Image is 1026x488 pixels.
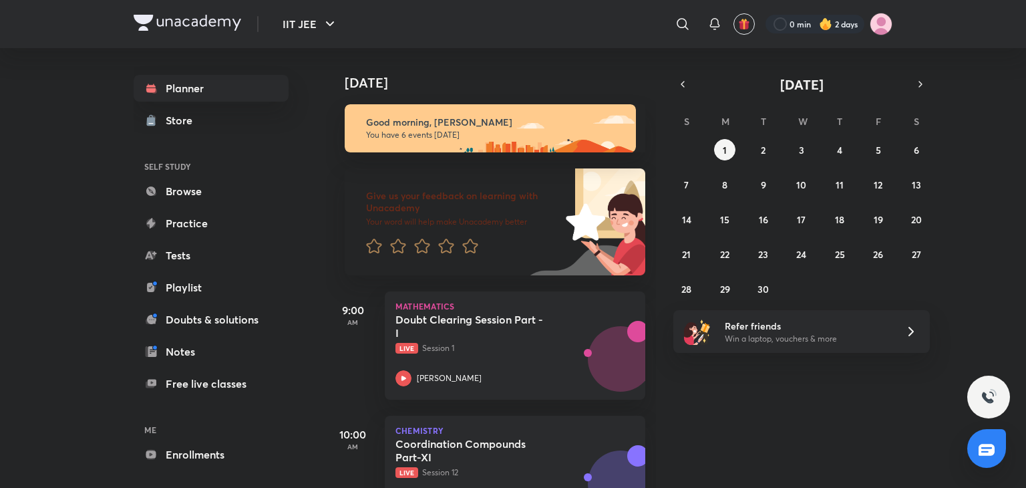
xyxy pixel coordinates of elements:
[829,139,850,160] button: September 4, 2025
[874,178,882,191] abbr: September 12, 2025
[395,467,605,479] p: Session 12
[134,155,289,178] h6: SELF STUDY
[692,75,911,94] button: [DATE]
[684,318,711,345] img: referral
[868,174,889,195] button: September 12, 2025
[791,174,812,195] button: September 10, 2025
[684,178,689,191] abbr: September 7, 2025
[906,243,927,265] button: September 27, 2025
[753,139,774,160] button: September 2, 2025
[874,213,883,226] abbr: September 19, 2025
[714,139,735,160] button: September 1, 2025
[366,190,561,214] h6: Give us your feedback on learning with Unacademy
[720,283,730,295] abbr: September 29, 2025
[835,248,845,261] abbr: September 25, 2025
[733,13,755,35] button: avatar
[676,209,697,230] button: September 14, 2025
[761,144,765,156] abbr: September 2, 2025
[868,243,889,265] button: September 26, 2025
[757,283,769,295] abbr: September 30, 2025
[395,437,562,464] h5: Coordination Compounds Part-XI
[876,115,881,128] abbr: Friday
[738,18,750,30] img: avatar
[134,15,241,31] img: Company Logo
[722,178,727,191] abbr: September 8, 2025
[326,318,379,326] p: AM
[395,313,562,340] h5: Doubt Clearing Session Part - I
[796,248,806,261] abbr: September 24, 2025
[753,174,774,195] button: September 9, 2025
[134,178,289,205] a: Browse
[682,248,691,261] abbr: September 21, 2025
[134,210,289,237] a: Practice
[791,243,812,265] button: September 24, 2025
[720,248,729,261] abbr: September 22, 2025
[326,443,379,451] p: AM
[868,209,889,230] button: September 19, 2025
[326,426,379,443] h5: 10:00
[366,116,624,128] h6: Good morning, [PERSON_NAME]
[906,209,927,230] button: September 20, 2025
[395,426,635,435] p: Chemistry
[819,17,832,31] img: streak
[720,213,729,226] abbr: September 15, 2025
[714,174,735,195] button: September 8, 2025
[395,467,418,478] span: Live
[829,243,850,265] button: September 25, 2025
[366,217,561,227] p: Your word will help make Unacademy better
[791,209,812,230] button: September 17, 2025
[676,278,697,299] button: September 28, 2025
[395,342,605,354] p: Session 1
[780,76,824,94] span: [DATE]
[275,11,346,37] button: IIT JEE
[723,144,727,156] abbr: September 1, 2025
[721,115,729,128] abbr: Monday
[134,107,289,134] a: Store
[714,278,735,299] button: September 29, 2025
[753,243,774,265] button: September 23, 2025
[873,248,883,261] abbr: September 26, 2025
[837,144,842,156] abbr: September 4, 2025
[676,174,697,195] button: September 7, 2025
[345,75,659,91] h4: [DATE]
[345,104,636,152] img: morning
[912,178,921,191] abbr: September 13, 2025
[681,283,691,295] abbr: September 28, 2025
[876,144,881,156] abbr: September 5, 2025
[761,115,766,128] abbr: Tuesday
[791,139,812,160] button: September 3, 2025
[134,441,289,468] a: Enrollments
[134,370,289,397] a: Free live classes
[366,130,624,140] p: You have 6 events [DATE]
[725,333,889,345] p: Win a laptop, vouchers & more
[326,302,379,318] h5: 9:00
[870,13,892,35] img: Adah Patil Patil
[134,242,289,269] a: Tests
[911,213,922,226] abbr: September 20, 2025
[759,213,768,226] abbr: September 16, 2025
[714,243,735,265] button: September 22, 2025
[134,15,241,34] a: Company Logo
[395,302,635,310] p: Mathematics
[684,115,689,128] abbr: Sunday
[799,144,804,156] abbr: September 3, 2025
[753,278,774,299] button: September 30, 2025
[758,248,768,261] abbr: September 23, 2025
[134,338,289,365] a: Notes
[676,243,697,265] button: September 21, 2025
[395,343,418,354] span: Live
[835,213,844,226] abbr: September 18, 2025
[134,274,289,301] a: Playlist
[166,112,200,128] div: Store
[725,319,889,333] h6: Refer friends
[914,144,919,156] abbr: September 6, 2025
[134,306,289,333] a: Doubts & solutions
[837,115,842,128] abbr: Thursday
[868,139,889,160] button: September 5, 2025
[714,209,735,230] button: September 15, 2025
[906,139,927,160] button: September 6, 2025
[981,389,997,405] img: ttu
[797,213,806,226] abbr: September 17, 2025
[682,213,691,226] abbr: September 14, 2025
[134,75,289,102] a: Planner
